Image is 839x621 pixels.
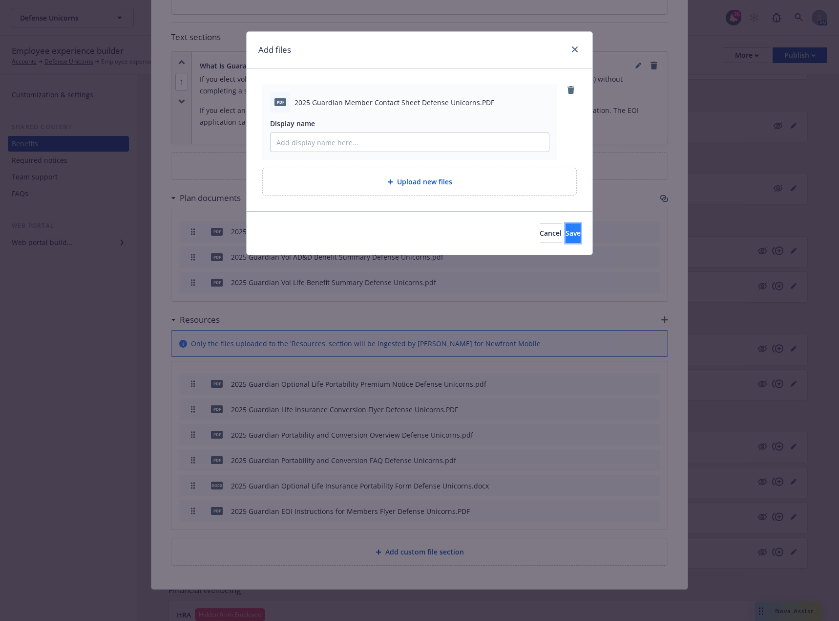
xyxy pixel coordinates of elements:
a: remove [565,84,577,96]
div: Upload new files [262,168,577,196]
span: Display name [270,119,315,128]
span: PDF [274,98,286,106]
input: Add display name here... [271,133,549,152]
span: Cancel [540,228,562,238]
a: close [569,44,581,55]
h1: Add files [258,44,291,56]
span: Upload new files [397,177,452,187]
button: Save [566,223,581,243]
span: Save [566,228,581,238]
span: 2025 Guardian Member Contact Sheet Defense Unicorns.PDF [294,97,494,108]
button: Cancel [540,223,562,243]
